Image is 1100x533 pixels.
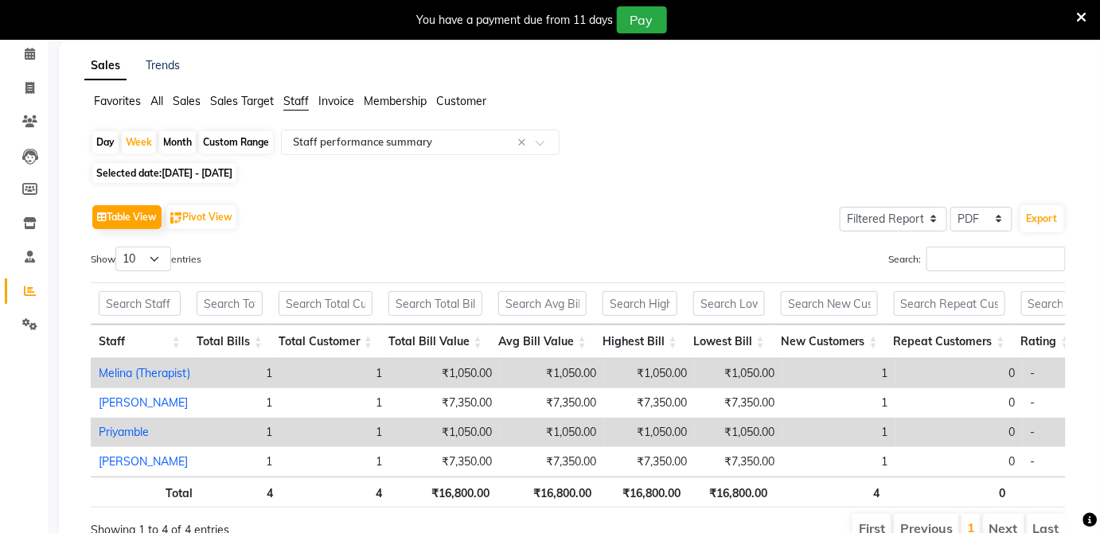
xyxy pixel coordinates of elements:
td: - [1023,418,1087,447]
th: ₹16,800.00 [390,477,497,508]
td: ₹7,350.00 [390,447,500,477]
span: Selected date: [92,163,236,183]
td: ₹1,050.00 [604,418,695,447]
td: 1 [280,388,390,418]
td: ₹1,050.00 [390,418,500,447]
td: 1 [198,359,280,388]
input: Search Avg Bill Value [498,291,587,316]
td: 1 [198,447,280,477]
td: 0 [895,388,1023,418]
div: You have a payment due from 11 days [417,12,614,29]
a: [PERSON_NAME] [99,454,188,469]
span: [DATE] - [DATE] [162,167,232,179]
td: ₹1,050.00 [604,359,695,388]
td: 0 [895,359,1023,388]
span: Invoice [318,94,354,108]
th: 4 [775,477,887,508]
input: Search Lowest Bill [693,291,765,316]
button: Pivot View [166,205,236,229]
td: 1 [280,447,390,477]
td: ₹7,350.00 [604,388,695,418]
th: Total Bills: activate to sort column ascending [189,325,271,359]
input: Search Total Bills [197,291,263,316]
input: Search Total Customer [279,291,373,316]
a: Priyamble [99,425,149,439]
td: 0 [895,447,1023,477]
td: ₹7,350.00 [695,447,782,477]
th: ₹16,800.00 [599,477,688,508]
a: Melina (Therapist) [99,366,190,380]
span: Favorites [94,94,141,108]
span: Sales [173,94,201,108]
th: Avg Bill Value: activate to sort column ascending [490,325,595,359]
span: Membership [364,94,427,108]
td: ₹7,350.00 [500,388,604,418]
div: Custom Range [199,131,273,154]
td: 1 [782,418,895,447]
td: ₹7,350.00 [390,388,500,418]
th: Highest Bill: activate to sort column ascending [595,325,685,359]
td: - [1023,359,1087,388]
button: Table View [92,205,162,229]
td: ₹1,050.00 [695,418,782,447]
td: 1 [280,418,390,447]
span: Customer [436,94,486,108]
td: ₹7,350.00 [604,447,695,477]
a: Sales [84,52,127,80]
th: 4 [281,477,390,508]
th: Total Bill Value: activate to sort column ascending [380,325,490,359]
th: Total Customer: activate to sort column ascending [271,325,380,359]
td: - [1023,447,1087,477]
div: Week [122,131,156,154]
th: Repeat Customers: activate to sort column ascending [886,325,1013,359]
th: ₹16,800.00 [497,477,599,508]
td: ₹1,050.00 [390,359,500,388]
th: Lowest Bill: activate to sort column ascending [685,325,773,359]
input: Search Repeat Customers [894,291,1005,316]
th: Total [91,477,201,508]
td: ₹1,050.00 [695,359,782,388]
td: ₹7,350.00 [500,447,604,477]
td: 1 [782,447,895,477]
img: pivot.png [170,212,182,224]
span: All [150,94,163,108]
input: Search New Customers [781,291,878,316]
td: 1 [280,359,390,388]
td: ₹1,050.00 [500,359,604,388]
td: 1 [198,388,280,418]
span: Staff [283,94,309,108]
a: Trends [146,58,180,72]
a: [PERSON_NAME] [99,395,188,410]
span: Clear all [517,134,531,151]
th: Rating: activate to sort column ascending [1013,325,1078,359]
input: Search: [926,247,1066,271]
input: Search Rating [1021,291,1070,316]
div: Day [92,131,119,154]
button: Pay [617,6,667,33]
th: ₹16,800.00 [688,477,775,508]
input: Search Highest Bill [603,291,677,316]
select: Showentries [115,247,171,271]
td: 1 [782,359,895,388]
td: 0 [895,418,1023,447]
td: 1 [782,388,895,418]
label: Search: [888,247,1066,271]
input: Search Total Bill Value [388,291,482,316]
th: New Customers: activate to sort column ascending [773,325,886,359]
th: 0 [887,477,1014,508]
td: 1 [198,418,280,447]
div: Month [159,131,196,154]
th: 4 [201,477,281,508]
td: ₹1,050.00 [500,418,604,447]
td: ₹7,350.00 [695,388,782,418]
span: Sales Target [210,94,274,108]
td: - [1023,388,1087,418]
button: Export [1020,205,1064,232]
th: Staff: activate to sort column ascending [91,325,189,359]
input: Search Staff [99,291,181,316]
label: Show entries [91,247,201,271]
